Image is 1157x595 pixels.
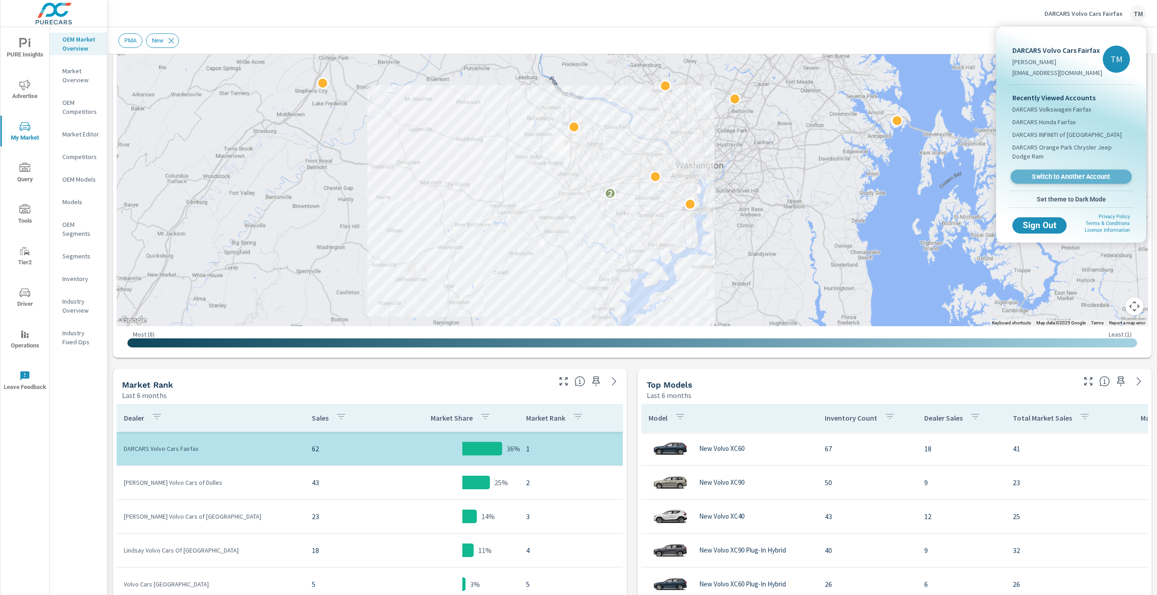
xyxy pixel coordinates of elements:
[1012,105,1091,114] span: DARCARS Volkswagen Fairfax
[1086,220,1130,226] a: Terms & Conditions
[1085,227,1130,233] a: License Information
[1012,130,1122,139] span: DARCARS INFINITI of [GEOGRAPHIC_DATA]
[1012,143,1130,161] span: DARCARS Orange Park Chrysler Jeep Dodge Ram
[1012,117,1076,126] span: DARCARS Honda Fairfax
[1099,214,1130,220] a: Privacy Policy
[1012,57,1102,66] p: [PERSON_NAME]
[1012,92,1130,103] p: Recently Viewed Accounts
[1012,217,1067,234] button: Sign Out
[1011,170,1132,184] a: Switch to Another Account
[1103,46,1130,73] div: TM
[1012,68,1102,77] p: [EMAIL_ADDRESS][DOMAIN_NAME]
[1012,45,1102,56] p: DARCARS Volvo Cars Fairfax
[1016,173,1126,181] span: Switch to Another Account
[1012,195,1130,203] span: Set theme to Dark Mode
[1020,221,1059,230] span: Sign Out
[1009,191,1133,207] button: Set theme to Dark Mode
